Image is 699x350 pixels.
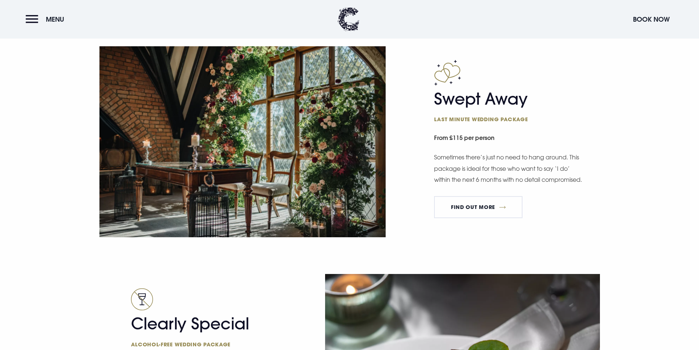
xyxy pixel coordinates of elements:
[434,130,600,147] small: From £115 per person
[434,116,577,123] span: Last minute wedding package
[131,341,274,348] span: Alcohol-free wedding package
[338,7,360,31] img: Clandeboye Lodge
[26,11,68,27] button: Menu
[131,314,274,348] h2: Clearly Special
[434,196,523,218] a: FIND OUT MORE
[629,11,673,27] button: Book Now
[46,15,64,24] span: Menu
[434,60,461,86] img: Block icon
[131,288,153,310] img: No alcohol icon
[434,152,585,185] p: Sometimes there’s just no need to hang around. This package is ideal for those who want to say ‘I...
[434,89,577,123] h2: Swept Away
[99,46,386,237] img: Ceremony table beside an arched window at a Wedding Venue Northern Ireland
